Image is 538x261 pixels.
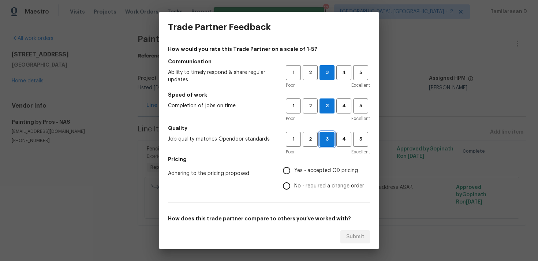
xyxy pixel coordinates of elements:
[337,68,351,77] span: 4
[286,132,301,147] button: 1
[168,102,274,109] span: Completion of jobs on time
[336,132,351,147] button: 4
[286,148,295,156] span: Poor
[168,135,274,143] span: Job quality matches Opendoor standards
[351,148,370,156] span: Excellent
[354,68,367,77] span: 5
[294,167,358,175] span: Yes - accepted OD pricing
[303,65,318,80] button: 2
[303,132,318,147] button: 2
[303,135,317,143] span: 2
[351,82,370,89] span: Excellent
[168,58,370,65] h5: Communication
[168,22,271,32] h3: Trade Partner Feedback
[287,68,300,77] span: 1
[286,65,301,80] button: 1
[320,65,335,80] button: 3
[287,102,300,110] span: 1
[336,98,351,113] button: 4
[168,170,271,177] span: Adhering to the pricing proposed
[320,68,334,77] span: 3
[286,82,295,89] span: Poor
[320,132,335,147] button: 3
[337,102,351,110] span: 4
[353,65,368,80] button: 5
[336,65,351,80] button: 4
[353,98,368,113] button: 5
[168,91,370,98] h5: Speed of work
[286,115,295,122] span: Poor
[303,98,318,113] button: 2
[354,102,367,110] span: 5
[283,163,370,194] div: Pricing
[320,135,334,143] span: 3
[303,68,317,77] span: 2
[168,69,274,83] span: Ability to timely respond & share regular updates
[354,135,367,143] span: 5
[287,135,300,143] span: 1
[286,98,301,113] button: 1
[294,182,364,190] span: No - required a change order
[168,156,370,163] h5: Pricing
[303,102,317,110] span: 2
[320,102,334,110] span: 3
[168,124,370,132] h5: Quality
[168,215,370,222] h5: How does this trade partner compare to others you’ve worked with?
[337,135,351,143] span: 4
[353,132,368,147] button: 5
[168,45,370,53] h4: How would you rate this Trade Partner on a scale of 1-5?
[320,98,335,113] button: 3
[351,115,370,122] span: Excellent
